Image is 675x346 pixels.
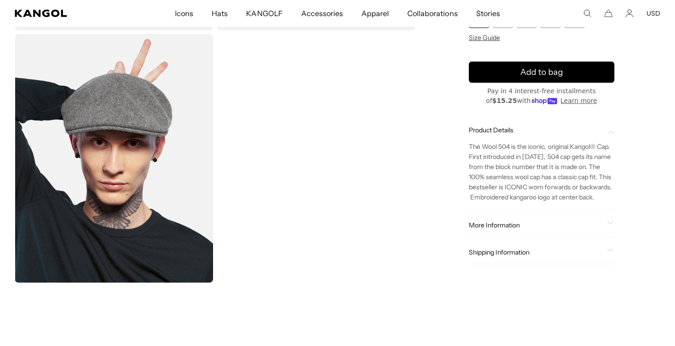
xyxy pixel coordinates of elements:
[469,126,603,134] span: Product Details
[469,221,603,229] span: More Information
[469,62,614,83] button: Add to bag
[469,142,612,201] span: The Wool 504 is the iconic, original Kangol® Cap. First introduced in [DATE], 504 cap gets its na...
[604,9,613,17] button: Cart
[520,66,563,78] span: Add to bag
[469,34,500,42] span: Size Guide
[583,9,591,17] summary: Search here
[15,10,115,17] a: Kangol
[647,9,660,17] button: USD
[625,9,634,17] a: Account
[15,34,213,282] img: flannel
[469,248,603,256] span: Shipping Information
